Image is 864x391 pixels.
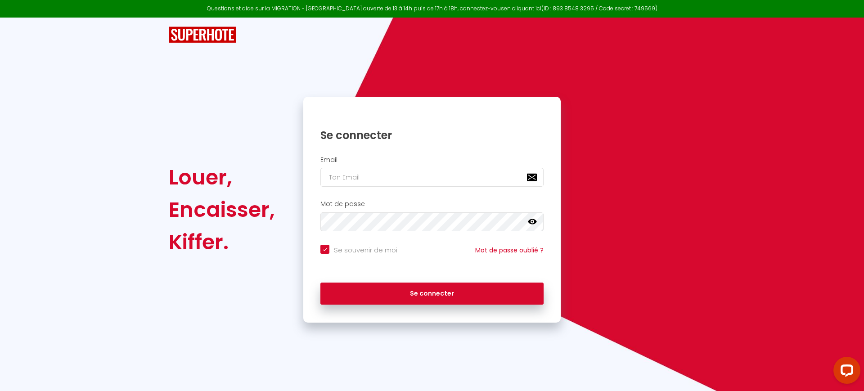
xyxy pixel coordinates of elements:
[320,128,544,142] h1: Se connecter
[169,27,236,43] img: SuperHote logo
[169,193,275,226] div: Encaisser,
[475,246,544,255] a: Mot de passe oublié ?
[320,283,544,305] button: Se connecter
[169,161,275,193] div: Louer,
[320,200,544,208] h2: Mot de passe
[320,168,544,187] input: Ton Email
[169,226,275,258] div: Kiffer.
[504,4,541,12] a: en cliquant ici
[826,353,864,391] iframe: LiveChat chat widget
[320,156,544,164] h2: Email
